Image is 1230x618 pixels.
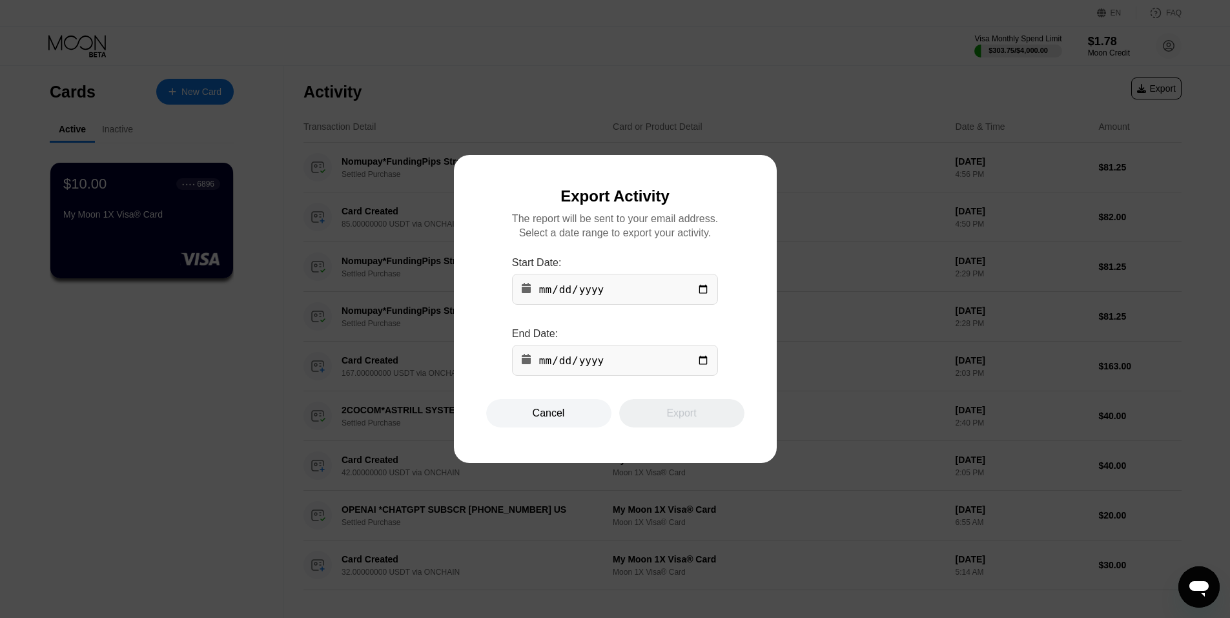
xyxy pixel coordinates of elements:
[486,399,611,427] div: Cancel
[512,328,718,340] div: End Date:
[519,227,712,239] div: Select a date range to export your activity.
[1178,566,1220,608] iframe: Button to launch messaging window
[560,187,669,205] div: Export Activity
[512,257,718,269] div: Start Date:
[533,407,565,420] div: Cancel
[512,213,718,225] div: The report will be sent to your email address.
